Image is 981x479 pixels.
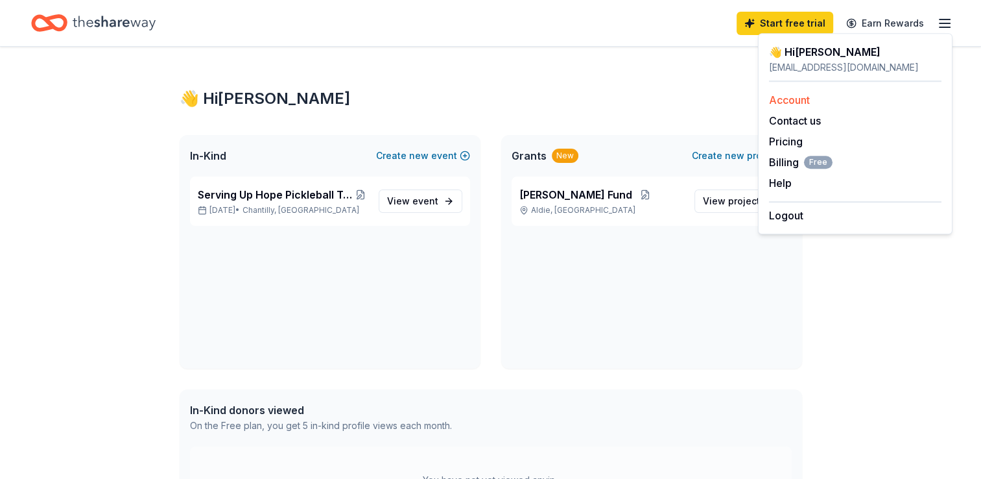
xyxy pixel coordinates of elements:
[769,208,803,223] button: Logout
[519,187,632,203] span: [PERSON_NAME] Fund
[769,154,833,170] button: BillingFree
[769,135,803,148] a: Pricing
[769,93,810,106] a: Account
[519,205,684,215] p: Aldie, [GEOGRAPHIC_DATA]
[769,175,792,191] button: Help
[198,187,353,203] span: Serving Up Hope Pickleball Tournament Fundraiser
[379,190,462,213] a: View event
[694,190,784,213] a: View project
[31,8,156,38] a: Home
[838,12,932,35] a: Earn Rewards
[769,60,941,75] div: [EMAIL_ADDRESS][DOMAIN_NAME]
[552,149,578,163] div: New
[769,113,821,129] button: Contact us
[725,148,744,164] span: new
[703,193,760,209] span: View
[804,156,833,169] span: Free
[512,148,547,164] span: Grants
[242,205,359,215] span: Chantilly, [GEOGRAPHIC_DATA]
[180,88,802,109] div: 👋 Hi [PERSON_NAME]
[692,148,792,164] button: Createnewproject
[198,205,368,215] p: [DATE] •
[737,12,833,35] a: Start free trial
[728,195,760,206] span: project
[190,418,452,434] div: On the Free plan, you get 5 in-kind profile views each month.
[190,148,226,164] span: In-Kind
[769,154,833,170] span: Billing
[412,195,438,206] span: event
[769,44,941,60] div: 👋 Hi [PERSON_NAME]
[387,193,438,209] span: View
[190,402,452,418] div: In-Kind donors viewed
[376,148,470,164] button: Createnewevent
[409,148,429,164] span: new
